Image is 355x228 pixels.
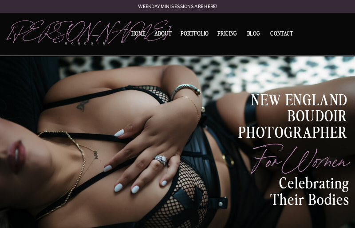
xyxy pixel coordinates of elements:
[8,21,114,39] a: [PERSON_NAME]
[250,176,350,211] p: celebrating their bodies
[216,31,239,39] a: Pricing
[153,31,173,39] a: About
[268,31,296,37] a: Contact
[65,41,114,45] p: boudoir
[219,140,347,174] p: for women
[245,31,263,36] a: BLOG
[179,31,211,39] a: Portfolio
[208,93,348,125] h1: New England BOUDOIR Photographer
[122,4,233,9] a: Weekday mini sessions are here!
